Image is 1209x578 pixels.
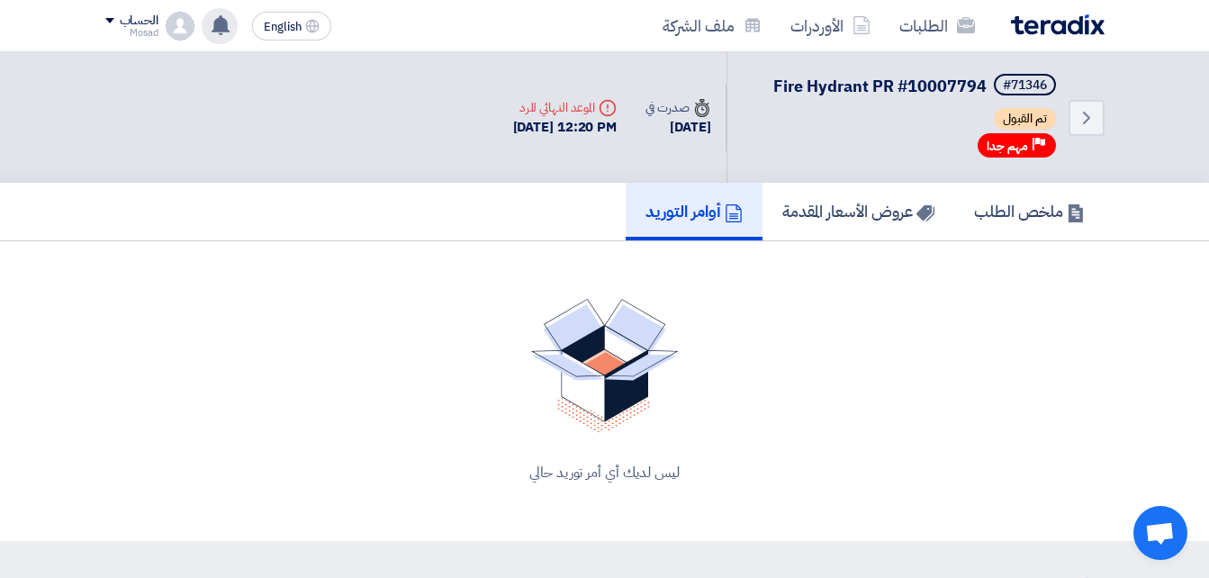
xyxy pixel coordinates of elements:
[513,117,618,138] div: [DATE] 12:20 PM
[885,5,989,47] a: الطلبات
[645,117,710,138] div: [DATE]
[513,98,618,117] div: الموعد النهائي للرد
[264,21,302,33] span: English
[974,201,1085,221] h5: ملخص الطلب
[1133,506,1187,560] div: Open chat
[648,5,776,47] a: ملف الشركة
[773,74,1060,99] h5: Fire Hydrant PR #10007794
[954,183,1105,240] a: ملخص الطلب
[782,201,934,221] h5: عروض الأسعار المقدمة
[166,12,194,41] img: profile_test.png
[120,14,158,29] div: الحساب
[626,183,762,240] a: أوامر التوريد
[994,108,1056,130] span: تم القبول
[773,74,987,98] span: Fire Hydrant PR #10007794
[762,183,954,240] a: عروض الأسعار المقدمة
[1003,79,1047,92] div: #71346
[531,299,679,433] img: No Quotations Found!
[645,98,710,117] div: صدرت في
[127,462,1083,483] div: ليس لديك أي أمر توريد حالي
[252,12,331,41] button: English
[987,138,1028,155] span: مهم جدا
[776,5,885,47] a: الأوردرات
[105,28,158,38] div: Mosad
[1011,14,1105,35] img: Teradix logo
[645,201,743,221] h5: أوامر التوريد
